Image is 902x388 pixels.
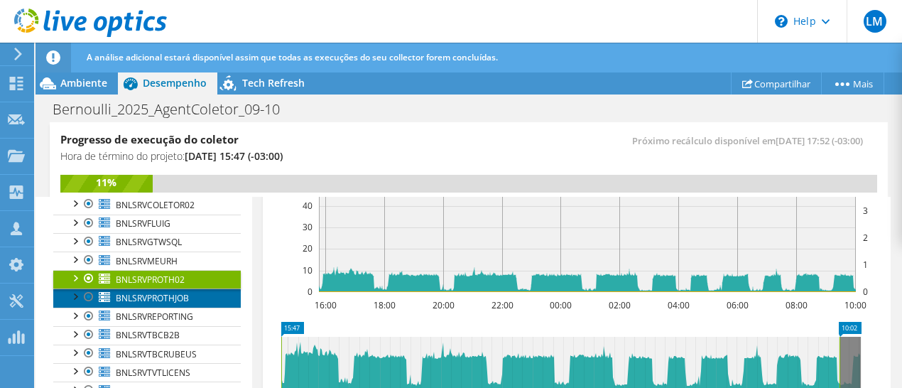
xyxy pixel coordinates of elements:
[863,232,868,244] text: 2
[116,367,190,379] span: BNLSRVTVTLICENS
[775,15,788,28] svg: \n
[116,199,195,211] span: BNLSRVCOLETOR02
[609,299,631,311] text: 02:00
[550,299,572,311] text: 00:00
[116,236,182,248] span: BNLSRVGTWSQL
[53,215,241,233] a: BNLSRVFLUIG
[116,311,193,323] span: BNLSRVREPORTING
[53,195,241,214] a: BNLSRVCOLETOR02
[303,200,313,212] text: 40
[60,175,153,190] div: 11%
[242,76,305,90] span: Tech Refresh
[185,149,283,163] span: [DATE] 15:47 (-03:00)
[315,299,337,311] text: 16:00
[863,259,868,271] text: 1
[46,102,302,117] h1: Bernoulli_2025_AgentColetor_09-10
[60,149,283,164] h4: Hora de término do projeto:
[143,76,207,90] span: Desempenho
[116,217,170,230] span: BNLSRVFLUIG
[303,242,313,254] text: 20
[786,299,808,311] text: 08:00
[844,299,866,311] text: 10:00
[60,76,107,90] span: Ambiente
[821,72,884,95] a: Mais
[116,292,189,304] span: BNLSRVPROTHJOB
[776,134,863,147] span: [DATE] 17:52 (-03:00)
[116,348,197,360] span: BNLSRVTBCRUBEUS
[53,345,241,363] a: BNLSRVTBCRUBEUS
[116,274,185,286] span: BNLSRVPROTH02
[731,72,822,95] a: Compartilhar
[53,363,241,382] a: BNLSRVTVTLICENS
[116,255,178,267] span: BNLSRVMEURH
[863,286,868,298] text: 0
[668,299,690,311] text: 04:00
[116,329,180,341] span: BNLSRVTBCB2B
[374,299,396,311] text: 18:00
[303,221,313,233] text: 30
[308,286,313,298] text: 0
[53,270,241,289] a: BNLSRVPROTH02
[433,299,455,311] text: 20:00
[632,134,870,147] span: Próximo recálculo disponível em
[53,252,241,270] a: BNLSRVMEURH
[864,10,886,33] span: LM
[87,51,498,63] span: A análise adicional estará disponível assim que todas as execuções do seu collector forem concluí...
[727,299,749,311] text: 06:00
[53,326,241,345] a: BNLSRVTBCB2B
[491,299,514,311] text: 22:00
[303,264,313,276] text: 10
[53,289,241,307] a: BNLSRVPROTHJOB
[863,205,868,217] text: 3
[53,233,241,252] a: BNLSRVGTWSQL
[53,308,241,326] a: BNLSRVREPORTING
